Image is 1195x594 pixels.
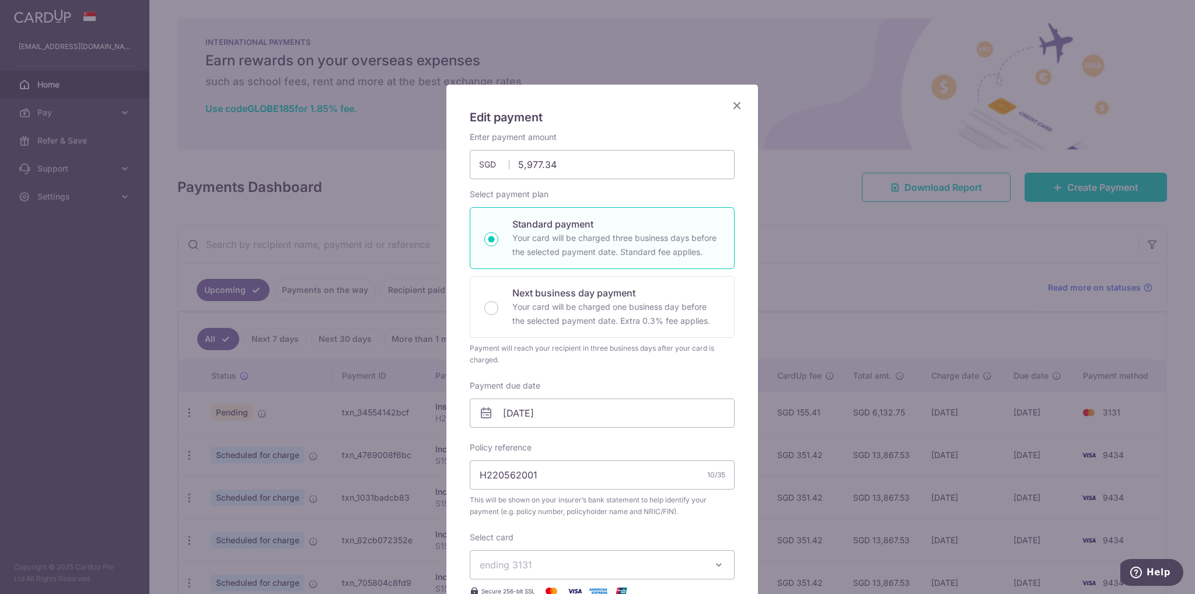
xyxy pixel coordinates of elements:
div: Payment will reach your recipient in three business days after your card is charged. [470,343,735,366]
p: Standard payment [512,217,720,231]
p: Your card will be charged three business days before the selected payment date. Standard fee appl... [512,231,720,259]
label: Select payment plan [470,188,548,200]
iframe: Opens a widget where you can find more information [1120,559,1183,588]
h5: Edit payment [470,108,735,127]
label: Select card [470,532,513,543]
label: Policy reference [470,442,532,453]
label: Payment due date [470,380,540,392]
p: Your card will be charged one business day before the selected payment date. Extra 0.3% fee applies. [512,300,720,328]
p: Next business day payment [512,286,720,300]
div: 10/35 [707,469,725,481]
button: ending 3131 [470,550,735,579]
label: Enter payment amount [470,131,557,143]
input: 0.00 [470,150,735,179]
span: ending 3131 [480,559,532,571]
input: DD / MM / YYYY [470,399,735,428]
span: SGD [479,159,509,170]
span: This will be shown on your insurer’s bank statement to help identify your payment (e.g. policy nu... [470,494,735,518]
button: Close [730,99,744,113]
